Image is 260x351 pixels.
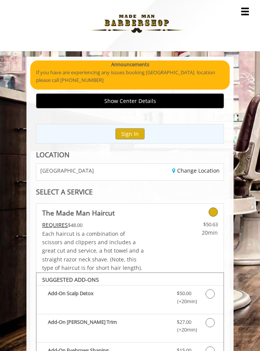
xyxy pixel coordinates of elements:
[241,8,249,15] button: menu toggle
[42,221,146,229] div: $48.00
[36,188,224,196] div: SELECT A SERVICE
[245,8,246,15] span: .
[48,289,163,305] b: Add-On Scalp Detox
[36,93,224,108] button: Show Center Details
[166,297,202,305] span: (+20min )
[161,217,218,237] a: $50.63
[115,128,145,139] button: Sign In
[42,207,115,218] b: The Made Man Haircut
[40,168,94,173] span: [GEOGRAPHIC_DATA]
[36,69,224,85] p: If you have are experiencing any issues booking [GEOGRAPHIC_DATA] location please call [PHONE_NUM...
[40,318,220,336] label: Add-On Beard Trim
[36,150,69,159] b: LOCATION
[42,276,99,283] b: SUGGESTED ADD-ONS
[172,167,220,174] a: Change Location
[42,221,68,229] span: This service needs some Advance to be paid before we block your appointment
[161,229,218,237] span: 20min
[40,289,220,307] label: Add-On Scalp Detox
[177,318,191,326] span: $27.00
[84,3,189,45] img: Made Man Barbershop logo
[48,318,163,334] b: Add-On [PERSON_NAME] Trim
[166,326,202,334] span: (+20min )
[42,230,144,272] span: Each haircut is a combination of scissors and clippers and includes a great cut and service, a ho...
[111,60,149,69] b: Announcements
[177,289,191,297] span: $50.00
